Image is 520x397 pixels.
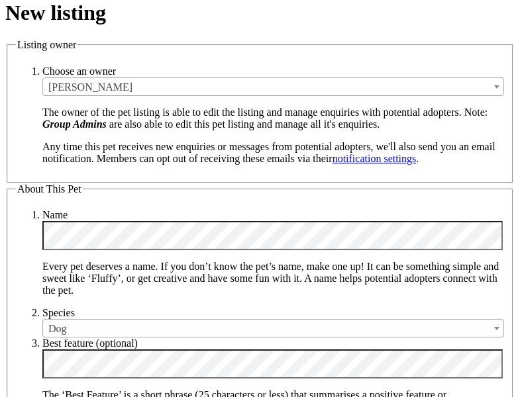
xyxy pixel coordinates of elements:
span: Despina Stiedemann [43,78,503,97]
label: Choose an owner [42,66,116,77]
h1: New listing [5,1,515,25]
em: Group Admins [42,118,107,130]
span: Listing owner [17,39,76,50]
span: About This Pet [17,183,81,195]
a: notification settings [333,153,417,164]
p: Any time this pet receives new enquiries or messages from potential adopters, we'll also send you... [42,141,504,165]
span: Despina Stiedemann [42,77,504,96]
label: Species [42,307,75,318]
label: Best feature (optional) [42,337,138,349]
span: Dog [43,320,503,338]
p: Every pet deserves a name. If you don’t know the pet’s name, make one up! It can be something sim... [42,261,504,296]
label: Name [42,209,68,220]
p: The owner of the pet listing is able to edit the listing and manage enquiries with potential adop... [42,107,504,130]
span: Dog [42,319,504,337]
